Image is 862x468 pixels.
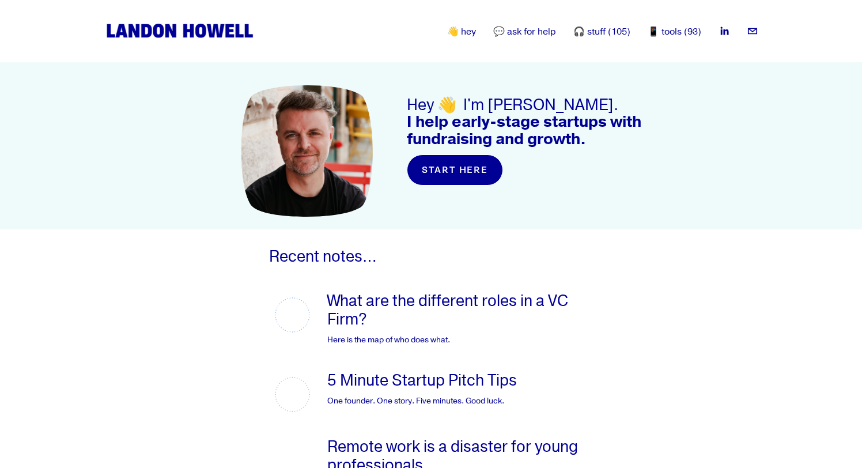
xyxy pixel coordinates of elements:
p: Here is the map of who does what. [327,334,593,346]
img: Landon Howell [104,21,256,40]
a: What are the different roles in a VC Firm? [269,292,327,338]
p: One founder. One story. Five minutes. Good luck. [327,395,593,407]
a: 🎧 stuff (105) [573,25,630,39]
a: 💬 ask for help [493,25,556,39]
a: 👋 hey [447,25,476,39]
a: start here [407,154,503,186]
h3: Hey 👋 I'm [PERSON_NAME]. [407,97,649,148]
a: What are the different roles in a VC Firm? [327,291,568,329]
strong: I help early-stage startups with fundraising and growth. [407,112,645,149]
a: landon.howell@gmail.com [747,25,758,37]
a: 📱 tools (93) [648,25,701,39]
a: LinkedIn [719,25,730,37]
img: What are the different roles in a VC Firm? [269,292,316,338]
img: 5 Minute Startup Pitch Tips [269,371,316,418]
a: 5 Minute Startup Pitch Tips [269,371,327,418]
a: 5 Minute Startup Pitch Tips [327,371,517,390]
h3: Recent notes… [269,248,593,265]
